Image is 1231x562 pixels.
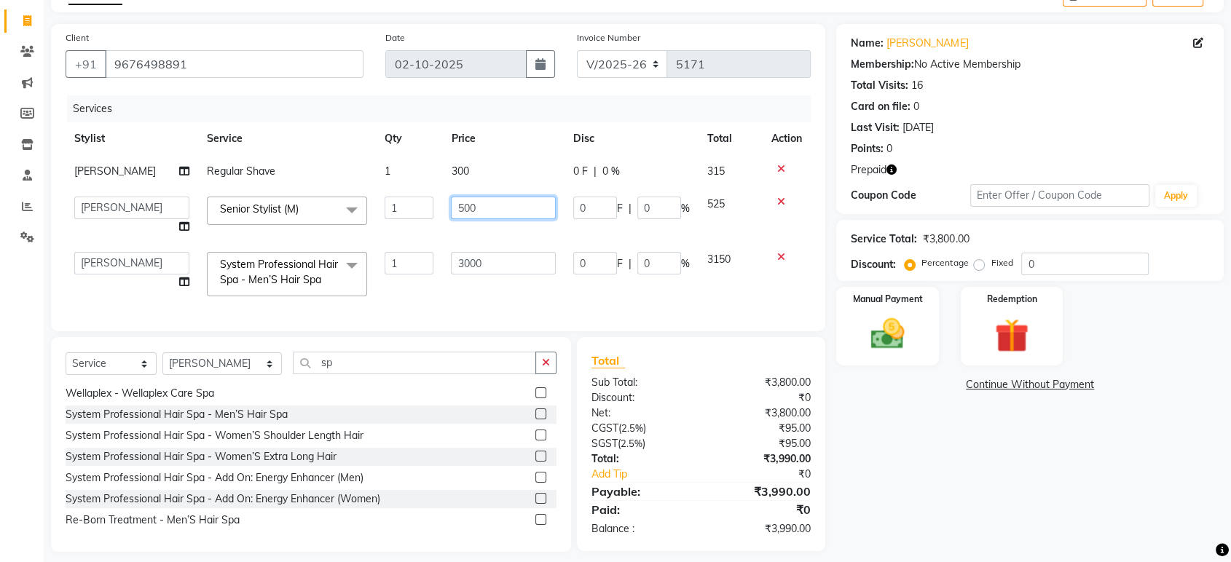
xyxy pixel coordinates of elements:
[701,436,822,451] div: ₹95.00
[851,120,900,135] div: Last Visit:
[984,314,1039,357] img: _gift.svg
[629,201,632,216] span: |
[701,405,822,421] div: ₹3,800.00
[66,512,240,528] div: Re-Born Treatment - Men’S Hair Spa
[67,95,822,122] div: Services
[581,421,701,436] div: ( )
[581,451,701,467] div: Total:
[851,57,914,72] div: Membership:
[851,57,1209,72] div: No Active Membership
[860,314,915,353] img: _cash.svg
[581,375,701,390] div: Sub Total:
[851,188,970,203] div: Coupon Code
[886,141,892,157] div: 0
[721,467,822,482] div: ₹0
[581,483,701,500] div: Payable:
[220,202,299,215] span: Senior Stylist (M)
[851,257,896,272] div: Discount:
[581,405,701,421] div: Net:
[66,407,288,422] div: System Professional Hair Spa - Men’S Hair Spa
[105,50,363,78] input: Search by Name/Mobile/Email/Code
[220,258,338,286] span: System Professional Hair Spa - Men’S Hair Spa
[565,122,699,155] th: Disc
[66,428,363,443] div: System Professional Hair Spa - Women’S Shoulder Length Hair
[591,421,618,435] span: CGST
[66,386,214,401] div: Wellaplex - Wellaplex Care Spa
[986,293,1037,306] label: Redemption
[451,165,468,178] span: 300
[74,165,156,178] span: [PERSON_NAME]
[913,99,919,114] div: 0
[591,437,618,450] span: SGST
[385,165,390,178] span: 1
[581,436,701,451] div: ( )
[66,449,337,464] div: System Professional Hair Spa - Women’S Extra Long Hair
[970,184,1149,207] input: Enter Offer / Coupon Code
[681,256,690,272] span: %
[617,201,623,216] span: F
[66,31,89,44] label: Client
[321,273,328,286] a: x
[886,36,968,51] a: [PERSON_NAME]
[594,164,597,179] span: |
[299,202,305,215] a: x
[923,231,969,247] div: ₹3,800.00
[581,501,701,518] div: Paid:
[707,165,725,178] span: 315
[1155,185,1197,207] button: Apply
[621,438,642,449] span: 2.5%
[581,390,701,405] div: Discount:
[707,253,731,266] span: 3150
[701,451,822,467] div: ₹3,990.00
[851,99,911,114] div: Card on file:
[911,78,923,93] div: 16
[581,521,701,537] div: Balance :
[573,164,588,179] span: 0 F
[207,165,275,178] span: Regular Shave
[851,36,884,51] div: Name:
[701,375,822,390] div: ₹3,800.00
[763,122,811,155] th: Action
[66,122,198,155] th: Stylist
[851,231,917,247] div: Service Total:
[293,352,536,374] input: Search or Scan
[591,353,625,368] span: Total
[851,141,884,157] div: Points:
[707,197,725,210] span: 525
[602,164,620,179] span: 0 %
[839,377,1221,392] a: Continue Without Payment
[629,256,632,272] span: |
[66,50,106,78] button: +91
[701,501,822,518] div: ₹0
[376,122,442,155] th: Qty
[66,491,380,507] div: System Professional Hair Spa - Add On: Energy Enhancer (Women)
[701,421,822,436] div: ₹95.00
[577,31,640,44] label: Invoice Number
[198,122,376,155] th: Service
[699,122,763,155] th: Total
[617,256,623,272] span: F
[851,78,908,93] div: Total Visits:
[701,390,822,405] div: ₹0
[581,467,721,482] a: Add Tip
[902,120,934,135] div: [DATE]
[681,201,690,216] span: %
[853,293,923,306] label: Manual Payment
[701,521,822,537] div: ₹3,990.00
[701,483,822,500] div: ₹3,990.00
[991,256,1012,269] label: Fixed
[385,31,405,44] label: Date
[621,422,643,434] span: 2.5%
[66,470,363,486] div: System Professional Hair Spa - Add On: Energy Enhancer (Men)
[442,122,565,155] th: Price
[851,162,886,178] span: Prepaid
[921,256,968,269] label: Percentage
